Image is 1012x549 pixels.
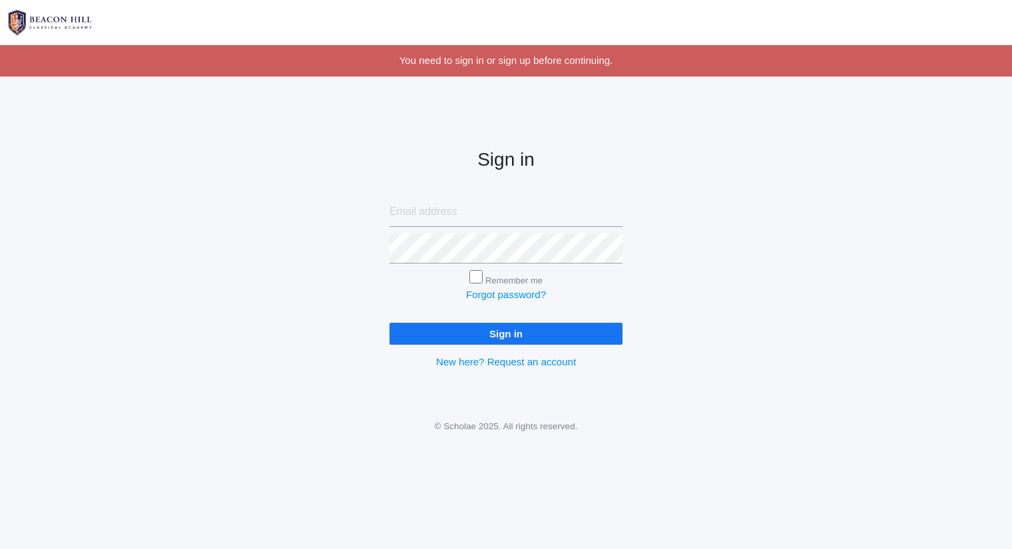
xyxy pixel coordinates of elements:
a: Forgot password? [466,289,546,300]
a: New here? Request an account [436,356,576,367]
label: Remember me [485,275,543,285]
input: Sign in [389,323,623,345]
input: Email address [389,197,623,227]
h2: Sign in [389,150,623,170]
